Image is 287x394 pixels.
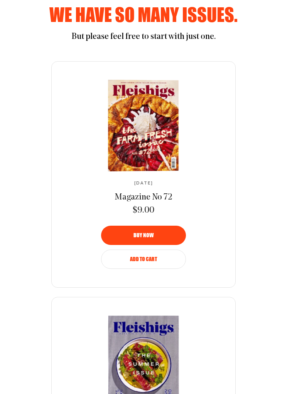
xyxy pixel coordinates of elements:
[15,31,272,43] p: But please feel free to start with just one.
[130,257,157,262] span: Add to Cart
[79,80,208,171] a: Magazine No 72Magazine No 72
[134,181,153,186] span: [DATE]
[133,233,154,238] span: Buy now
[115,192,172,203] a: Magazine No 72
[133,205,154,216] span: $9.00
[101,226,186,245] button: Buy now
[78,79,207,172] img: Magazine No 72
[15,5,272,23] h2: We have so many issues.
[101,250,186,269] button: Add to Cart
[115,193,172,202] span: Magazine No 72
